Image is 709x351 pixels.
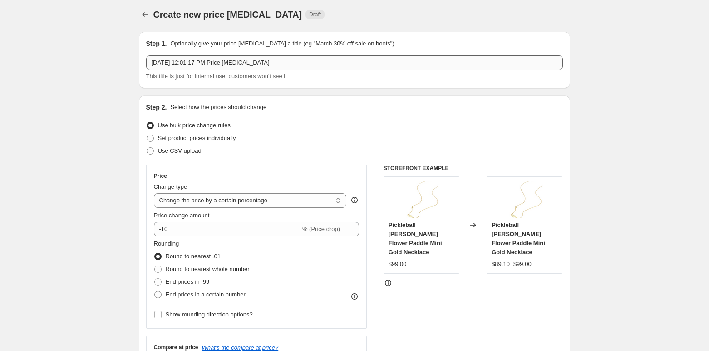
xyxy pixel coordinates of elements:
[384,165,563,172] h6: STOREFRONT EXAMPLE
[389,221,442,256] span: Pickleball [PERSON_NAME] Flower Paddle Mini Gold Necklace
[158,122,231,129] span: Use bulk price change rules
[146,103,167,112] h2: Step 2.
[154,172,167,180] h3: Price
[350,196,359,205] div: help
[492,260,510,269] div: $89.10
[166,311,253,318] span: Show rounding direction options?
[158,147,202,154] span: Use CSV upload
[170,103,266,112] p: Select how the prices should change
[158,135,236,141] span: Set product prices individually
[154,240,179,247] span: Rounding
[309,11,321,18] span: Draft
[507,181,543,218] img: Screenshot2023-02-28at07-08-02PickleballTheDaintyDinkerFlowerMiniGoldNecklace_80x.png
[166,253,221,260] span: Round to nearest .01
[154,212,210,219] span: Price change amount
[146,55,563,70] input: 30% off holiday sale
[154,183,187,190] span: Change type
[166,278,210,285] span: End prices in .99
[492,221,545,256] span: Pickleball [PERSON_NAME] Flower Paddle Mini Gold Necklace
[153,10,302,20] span: Create new price [MEDICAL_DATA]
[202,344,279,351] button: What's the compare at price?
[139,8,152,21] button: Price change jobs
[302,226,340,232] span: % (Price drop)
[403,181,439,218] img: Screenshot2023-02-28at07-08-02PickleballTheDaintyDinkerFlowerMiniGoldNecklace_80x.png
[389,260,407,269] div: $99.00
[170,39,394,48] p: Optionally give your price [MEDICAL_DATA] a title (eg "March 30% off sale on boots")
[146,73,287,80] span: This title is just for internal use, customers won't see it
[513,260,532,269] strike: $99.00
[146,39,167,48] h2: Step 1.
[166,266,250,272] span: Round to nearest whole number
[154,344,198,351] h3: Compare at price
[154,222,300,236] input: -15
[166,291,246,298] span: End prices in a certain number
